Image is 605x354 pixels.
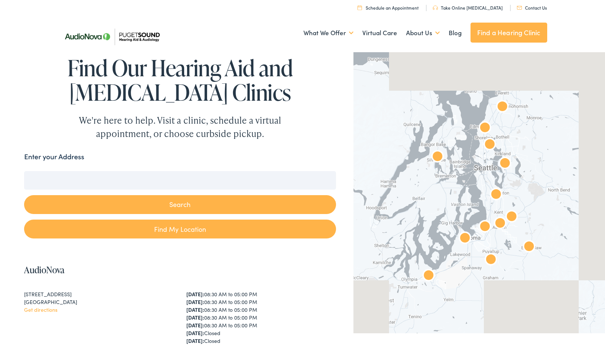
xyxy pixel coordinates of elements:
label: Enter your Address [24,151,84,162]
a: Schedule an Appointment [358,4,419,11]
strong: [DATE]: [186,321,204,329]
a: Virtual Care [362,19,397,47]
input: Enter your address or zip code [24,171,336,190]
div: 08:30 AM to 05:00 PM 08:30 AM to 05:00 PM 08:30 AM to 05:00 PM 08:30 AM to 05:00 PM 08:30 AM to 0... [186,290,336,345]
a: Contact Us [517,4,547,11]
div: AudioNova [482,251,500,269]
strong: [DATE]: [186,290,204,298]
div: AudioNova [520,238,538,256]
div: AudioNova [420,267,438,285]
div: AudioNova [487,186,505,204]
h1: Find Our Hearing Aid and [MEDICAL_DATA] Clinics [24,56,336,104]
strong: [DATE]: [186,329,204,337]
img: utility icon [358,5,362,10]
div: [STREET_ADDRESS] [24,290,174,298]
strong: [DATE]: [186,337,204,344]
strong: [DATE]: [186,298,204,305]
div: [GEOGRAPHIC_DATA] [24,298,174,306]
a: Get directions [24,306,57,313]
a: What We Offer [303,19,353,47]
a: About Us [406,19,440,47]
strong: [DATE]: [186,314,204,321]
img: utility icon [517,6,522,10]
a: Find a Hearing Clinic [471,23,547,43]
strong: [DATE]: [186,306,204,313]
div: AudioNova [456,230,474,248]
a: Take Online [MEDICAL_DATA] [433,4,503,11]
a: Blog [449,19,462,47]
div: Puget Sound Hearing Aid &#038; Audiology by AudioNova [493,98,511,116]
div: AudioNova [491,215,509,233]
div: We're here to help. Visit a clinic, schedule a virtual appointment, or choose curbside pickup. [62,114,299,140]
div: AudioNova [503,208,521,226]
button: Search [24,195,336,214]
img: utility icon [433,6,438,10]
a: AudioNova [24,264,64,276]
div: AudioNova [476,218,494,236]
a: Find My Location [24,220,336,238]
div: AudioNova [429,148,446,166]
div: AudioNova [476,120,494,137]
div: AudioNova [481,136,499,154]
div: AudioNova [496,155,514,173]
